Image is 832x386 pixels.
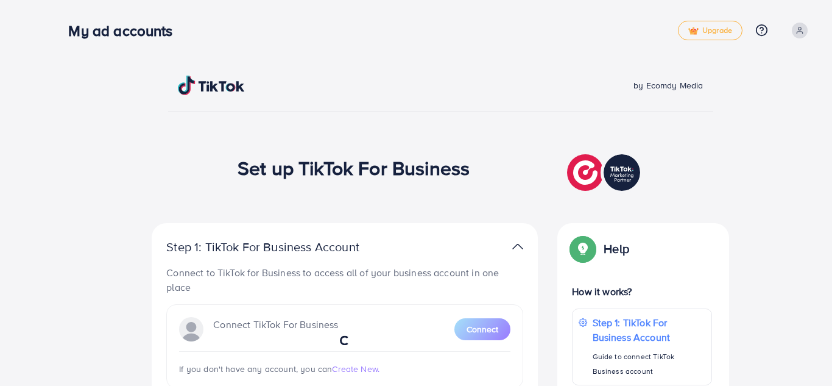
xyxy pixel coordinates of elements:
[633,79,703,91] span: by Ecomdy Media
[593,315,705,345] p: Step 1: TikTok For Business Account
[572,238,594,260] img: Popup guide
[68,22,182,40] h3: My ad accounts
[166,240,398,254] p: Step 1: TikTok For Business Account
[593,349,705,379] p: Guide to connect TikTok Business account
[604,241,629,256] p: Help
[678,21,742,40] a: tickUpgrade
[512,238,523,256] img: TikTok partner
[688,27,699,35] img: tick
[567,151,643,194] img: TikTok partner
[238,156,470,179] h1: Set up TikTok For Business
[688,26,732,35] span: Upgrade
[178,76,245,95] img: TikTok
[572,284,712,299] p: How it works?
